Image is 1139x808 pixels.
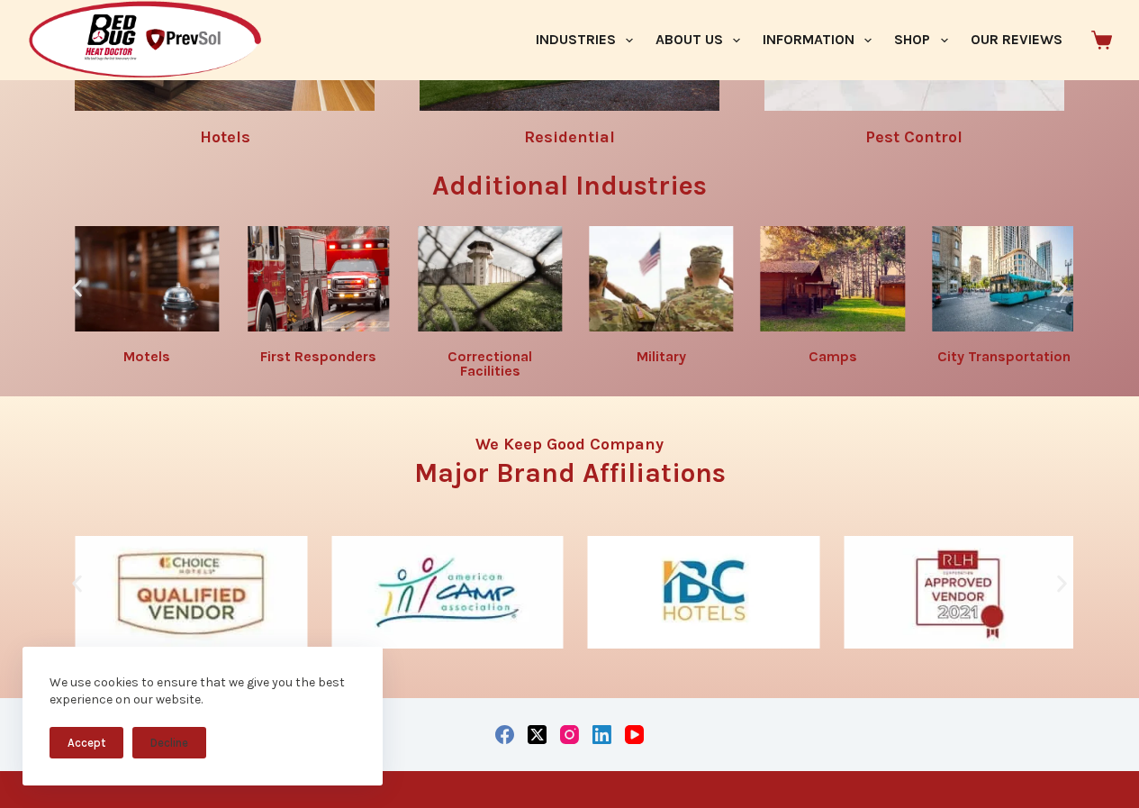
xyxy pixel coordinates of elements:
[50,674,356,709] div: We use cookies to ensure that we give you the best experience on our website.
[579,527,829,667] div: 9 / 10
[123,348,170,365] a: Motels
[1051,572,1073,595] div: Next slide
[50,727,123,758] button: Accept
[752,217,914,387] div: 10 / 10
[447,348,532,379] a: Correctional Facilities
[528,725,547,744] a: X (Twitter)
[200,127,250,147] a: Hotels
[923,217,1085,387] div: 1 / 10
[560,725,579,744] a: Instagram
[865,127,963,147] a: Pest Control
[625,725,644,744] a: YouTube
[260,348,376,365] a: First Responders
[524,127,615,147] a: Residential
[66,217,228,387] div: 6 / 10
[322,527,573,667] div: 8 / 10
[132,727,206,758] button: Decline
[580,217,742,387] div: 9 / 10
[592,725,611,744] a: LinkedIn
[809,348,857,365] a: Camps
[66,572,88,595] div: Previous slide
[66,527,316,667] div: 7 / 10
[409,217,571,387] div: 8 / 10
[66,172,1073,199] h3: Additional Industries
[238,217,400,387] div: 7 / 10
[495,725,514,744] a: Facebook
[836,527,1086,667] div: 10 / 10
[75,459,1064,486] h3: Major Brand Affiliations
[66,277,88,300] div: Previous slide
[937,348,1071,365] a: City Transportation
[1051,277,1073,300] div: Next slide
[75,436,1064,452] h4: We Keep Good Company
[637,348,686,365] a: Military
